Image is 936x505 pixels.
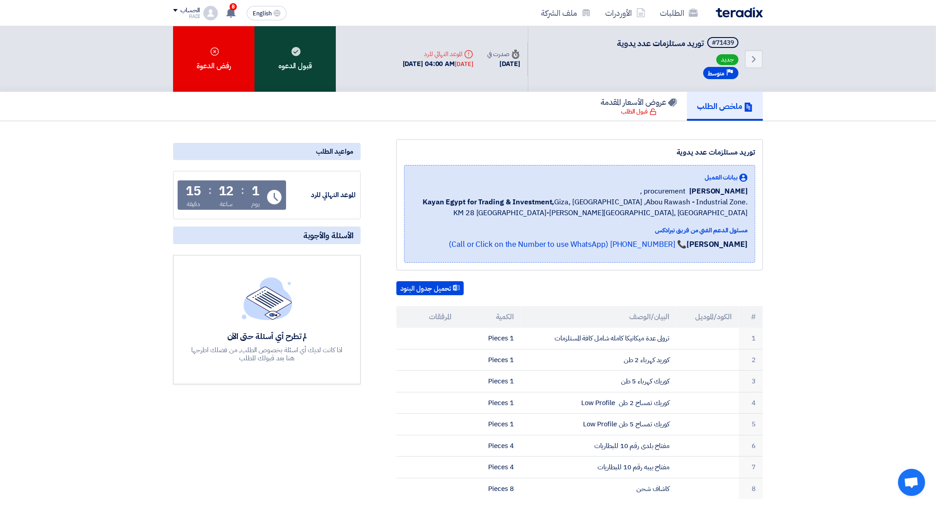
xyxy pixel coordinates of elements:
button: English [247,6,287,20]
td: كوريد كهرباء 2 طن [521,349,677,371]
div: [DATE] 04:00 AM [403,59,473,69]
td: 1 [739,328,763,349]
div: لم تطرح أي أسئلة حتى الآن [190,331,344,341]
td: 1 Pieces [459,328,521,349]
a: عروض الأسعار المقدمة قبول الطلب [591,92,687,121]
div: الموعد النهائي للرد [288,190,356,200]
div: رفض الدعوة [173,26,254,92]
div: قبول الدعوه [254,26,336,92]
a: الطلبات [653,2,705,24]
td: 7 [739,457,763,478]
h5: توريد مستلزمات عدد يدوية [617,37,740,50]
td: 1 Pieces [459,392,521,414]
div: #71439 [712,40,734,46]
td: مفتاح بلدى رقم 10 للبطاريات [521,435,677,457]
th: المرفقات [396,306,459,328]
span: Giza, [GEOGRAPHIC_DATA] ,Abou Rawash - Industrial Zone. KM 28 [GEOGRAPHIC_DATA]-[PERSON_NAME][GEO... [412,197,748,218]
div: اذا كانت لديك أي اسئلة بخصوص الطلب, من فضلك اطرحها هنا بعد قبولك للطلب [190,346,344,362]
td: كوريك تمساح 2 طن Low Profile [521,392,677,414]
span: procurement , [640,186,686,197]
td: 8 [739,478,763,499]
div: RADI [173,14,200,19]
div: ساعة [220,199,233,209]
td: 1 Pieces [459,371,521,392]
a: 📞 [PHONE_NUMBER] (Call or Click on the Number to use WhatsApp) [449,239,687,250]
td: 2 [739,349,763,371]
a: الأوردرات [598,2,653,24]
div: [DATE] [488,59,520,69]
div: قبول الطلب [621,107,657,116]
span: الأسئلة والأجوبة [303,230,353,241]
th: الكود/الموديل [677,306,739,328]
div: الحساب [180,7,200,14]
td: 5 [739,414,763,435]
strong: [PERSON_NAME] [687,239,748,250]
td: 1 Pieces [459,349,521,371]
td: 3 [739,371,763,392]
div: : [208,182,212,198]
td: 6 [739,435,763,457]
td: 1 Pieces [459,414,521,435]
td: 4 Pieces [459,457,521,478]
div: مسئول الدعم الفني من فريق تيرادكس [412,226,748,235]
td: كوريك كهرباء 5 طن [521,371,677,392]
td: 4 [739,392,763,414]
span: 8 [230,3,237,10]
td: كوريك تمساح 5 طن Low Profile [521,414,677,435]
span: جديد [716,54,738,65]
th: البيان/الوصف [521,306,677,328]
a: ملف الشركة [534,2,598,24]
div: صدرت في [488,49,520,59]
b: Kayan Egypt for Trading & Investment, [423,197,554,208]
div: يوم [251,199,260,209]
span: متوسط [708,69,724,78]
span: بيانات العميل [705,173,738,182]
div: [DATE] [455,60,473,69]
div: : [241,182,244,198]
div: Open chat [898,469,925,496]
div: 12 [219,185,234,198]
span: English [253,10,272,17]
td: مفتاح بيبه رقم 10 للبطاريات [521,457,677,478]
img: empty_state_list.svg [242,277,292,320]
td: 4 Pieces [459,435,521,457]
h5: عروض الأسعار المقدمة [601,97,677,107]
span: [PERSON_NAME] [689,186,748,197]
span: توريد مستلزمات عدد يدوية [617,37,704,49]
img: Teradix logo [716,7,763,18]
div: توريد مستلزمات عدد يدوية [404,147,755,158]
button: تحميل جدول البنود [396,281,464,296]
td: 8 Pieces [459,478,521,499]
img: profile_test.png [203,6,218,20]
div: 1 [252,185,259,198]
th: الكمية [459,306,521,328]
div: مواعيد الطلب [173,143,361,160]
td: كاشاف شحن [521,478,677,499]
td: ترولى عدة ميكانيكا كامله شامل كافة المستلزمات [521,328,677,349]
div: دقيقة [187,199,201,209]
div: 15 [186,185,201,198]
h5: ملخص الطلب [697,101,753,111]
div: الموعد النهائي للرد [403,49,473,59]
a: ملخص الطلب [687,92,763,121]
th: # [739,306,763,328]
